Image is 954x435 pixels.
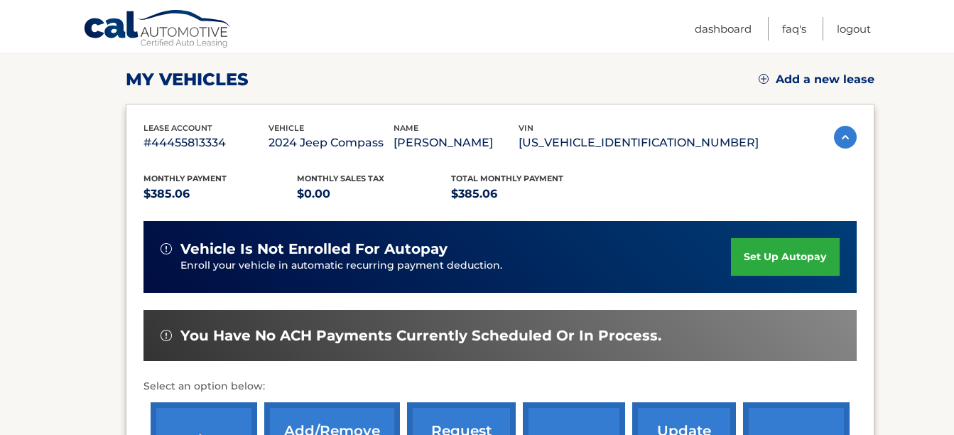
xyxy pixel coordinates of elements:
span: Total Monthly Payment [451,173,563,183]
p: 2024 Jeep Compass [269,133,394,153]
span: You have no ACH payments currently scheduled or in process. [180,327,661,345]
span: vin [519,123,533,133]
span: Monthly Payment [143,173,227,183]
span: vehicle is not enrolled for autopay [180,240,448,258]
h2: my vehicles [126,69,249,90]
p: $385.06 [143,184,298,204]
a: Add a new lease [759,72,874,87]
span: lease account [143,123,212,133]
p: #44455813334 [143,133,269,153]
p: [PERSON_NAME] [394,133,519,153]
img: add.svg [759,74,769,84]
span: Monthly sales Tax [297,173,384,183]
span: vehicle [269,123,304,133]
a: Cal Automotive [83,9,232,50]
a: Dashboard [695,17,752,41]
img: alert-white.svg [161,243,172,254]
img: alert-white.svg [161,330,172,341]
span: name [394,123,418,133]
p: Select an option below: [143,378,857,395]
p: $0.00 [297,184,451,204]
p: $385.06 [451,184,605,204]
a: Logout [837,17,871,41]
a: FAQ's [782,17,806,41]
img: accordion-active.svg [834,126,857,149]
a: set up autopay [731,238,839,276]
p: Enroll your vehicle in automatic recurring payment deduction. [180,258,732,274]
p: [US_VEHICLE_IDENTIFICATION_NUMBER] [519,133,759,153]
